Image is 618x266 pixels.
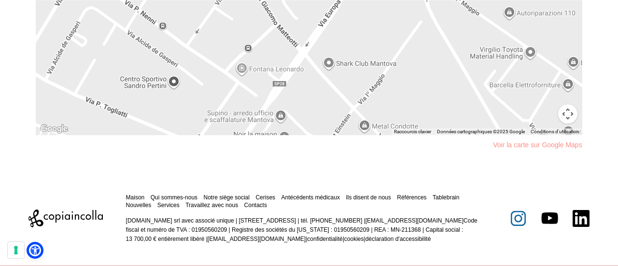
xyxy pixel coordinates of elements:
[29,244,41,256] a: Ouvrir le menu d'accessibilité
[151,194,197,201] a: Qui sommes-nous
[307,236,342,242] a: confidentialité
[343,236,344,242] font: |
[433,194,459,201] a: Tablebrain
[493,141,582,149] font: Voir la carte sur Google Maps
[364,236,365,242] font: |
[38,123,70,135] a: Voir cette zone sur Google Maps (dans une nouvelle fenêtre)
[38,123,70,135] img: Google
[126,217,478,242] font: Code fiscal et numéro de TVA : 01950560209 | Registre des sociétés du [US_STATE] : 01950560209 | ...
[126,202,152,209] a: Nouvelles
[306,236,307,242] font: |
[365,217,463,224] a: [EMAIL_ADDRESS][DOMAIN_NAME]
[244,202,267,209] a: Contacts
[365,236,431,242] a: déclaration d'accessibilité
[204,194,250,201] a: Notre siège social
[126,217,365,224] font: [DOMAIN_NAME] srl avec associé unique | [STREET_ADDRESS] | tél. [PHONE_NUMBER] |
[185,202,238,209] a: Travaillez avec nous
[531,129,579,134] a: Conditions d'utilisation (ouvrir dans un nouvel article)
[558,104,577,124] button: Commandes de la salle de cartes
[437,129,525,134] font: Données cartographiques ©2025 Google
[281,194,340,201] a: Antécédents médicaux
[157,202,180,209] a: Services
[126,194,145,201] a: Maison
[344,236,364,242] a: cookies
[493,140,582,150] a: Voir la carte sur Google Maps
[531,129,579,134] font: Conditions d'utilisation
[255,194,275,201] a: Cerises
[8,242,24,258] button: Vos préférences de consentement pour les technologies de suivi
[346,194,391,201] a: Ils disent de nous
[208,236,306,242] a: [EMAIL_ADDRESS][DOMAIN_NAME]
[397,194,426,201] a: Références
[394,128,431,135] button: Raccourcis clavier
